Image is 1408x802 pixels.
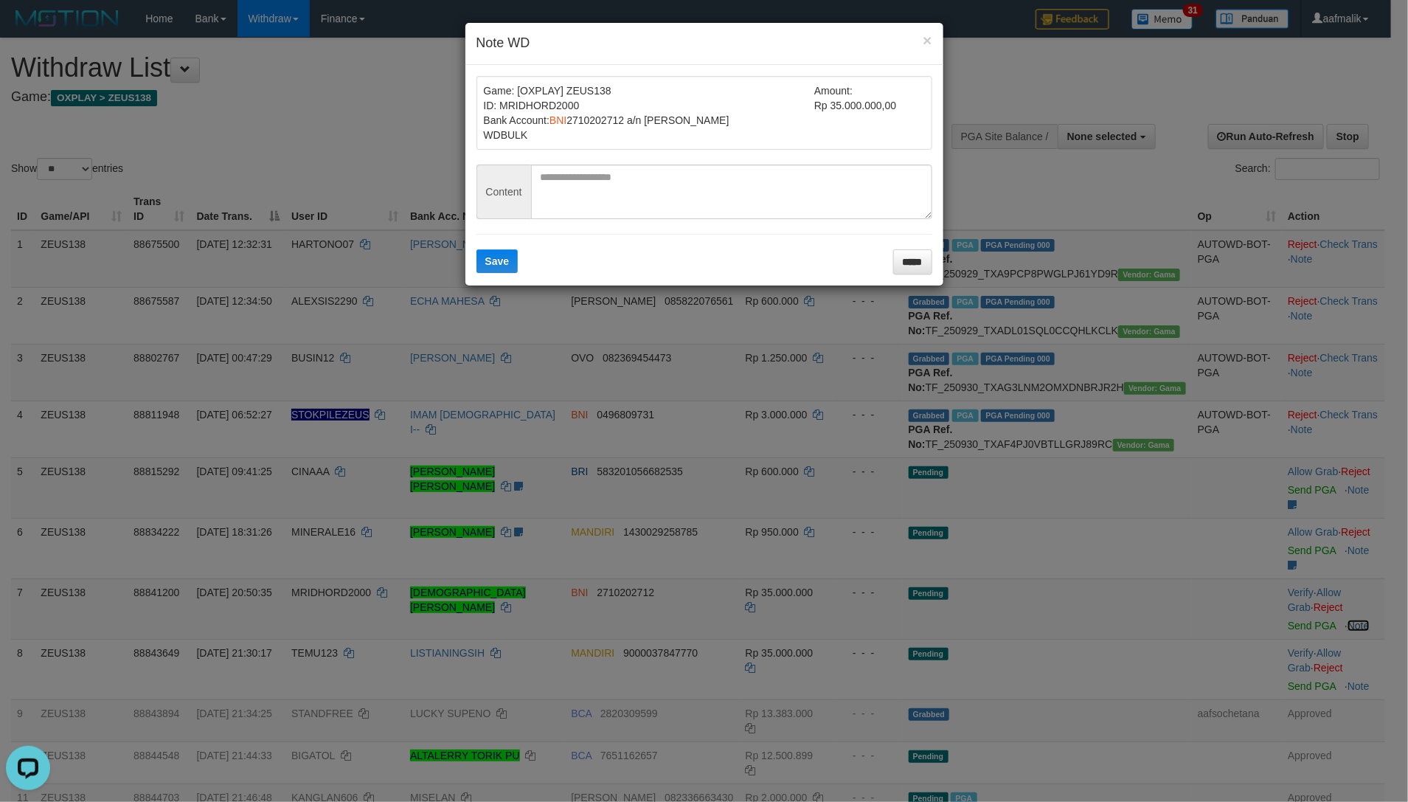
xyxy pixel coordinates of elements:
[549,114,566,126] span: BNI
[476,165,531,219] span: Content
[484,83,815,142] td: Game: [OXPLAY] ZEUS138 ID: MRIDHORD2000 Bank Account: 2710202712 a/n [PERSON_NAME] WDBULK
[476,34,932,53] h4: Note WD
[814,83,925,142] td: Amount: Rp 35.000.000,00
[485,255,510,267] span: Save
[476,249,519,273] button: Save
[923,32,932,48] button: ×
[6,6,50,50] button: Open LiveChat chat widget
